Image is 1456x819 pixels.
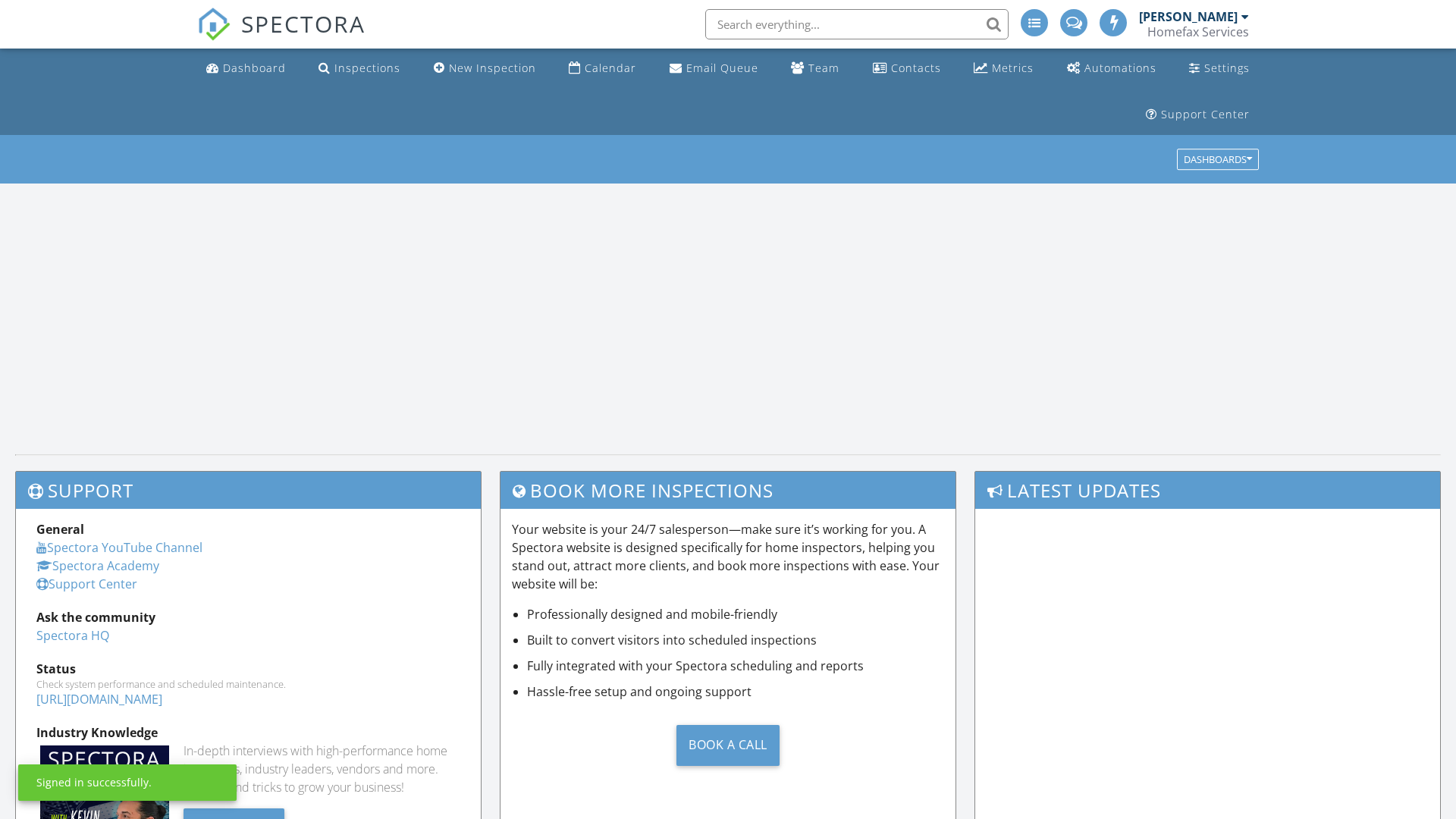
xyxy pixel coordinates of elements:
[527,682,945,701] li: Hassle-free setup and ongoing support
[686,61,758,75] div: Email Queue
[1177,149,1259,171] button: Dashboards
[1147,24,1249,39] div: Homefax Services
[449,61,536,75] div: New Inspection
[428,55,542,83] a: New Inspection
[563,55,642,83] a: Calendar
[705,9,1009,39] input: Search everything...
[527,605,945,623] li: Professionally designed and mobile-friendly
[867,55,947,83] a: Contacts
[500,472,956,509] h3: Book More Inspections
[968,55,1040,83] a: Metrics
[1084,61,1156,75] div: Automations
[808,61,839,75] div: Team
[512,520,945,593] p: Your website is your 24/7 salesperson—make sure it’s working for you. A Spectora website is desig...
[1061,55,1163,83] a: Automations (Advanced)
[527,657,945,675] li: Fully integrated with your Spectora scheduling and reports
[664,55,764,83] a: Email Queue
[197,20,366,52] a: SPECTORA
[36,627,109,644] a: Spectora HQ
[891,61,941,75] div: Contacts
[36,660,460,678] div: Status
[200,55,292,83] a: Dashboard
[312,55,406,83] a: Inspections
[992,61,1034,75] div: Metrics
[334,61,400,75] div: Inspections
[676,725,780,766] div: Book a Call
[1204,61,1250,75] div: Settings
[975,472,1440,509] h3: Latest Updates
[36,775,152,790] div: Signed in successfully.
[1161,107,1250,121] div: Support Center
[36,723,460,742] div: Industry Knowledge
[36,539,202,556] a: Spectora YouTube Channel
[527,631,945,649] li: Built to convert visitors into scheduled inspections
[1139,9,1238,24] div: [PERSON_NAME]
[36,608,460,626] div: Ask the community
[223,61,286,75] div: Dashboard
[1183,55,1256,83] a: Settings
[785,55,846,83] a: Team
[1140,101,1256,129] a: Support Center
[16,472,481,509] h3: Support
[36,576,137,592] a: Support Center
[241,8,366,39] span: SPECTORA
[184,742,460,796] div: In-depth interviews with high-performance home inspectors, industry leaders, vendors and more. Ge...
[36,678,460,690] div: Check system performance and scheduled maintenance.
[1184,155,1252,165] div: Dashboards
[36,557,159,574] a: Spectora Academy
[585,61,636,75] div: Calendar
[512,713,945,777] a: Book a Call
[36,521,84,538] strong: General
[36,691,162,708] a: [URL][DOMAIN_NAME]
[197,8,231,41] img: The Best Home Inspection Software - Spectora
